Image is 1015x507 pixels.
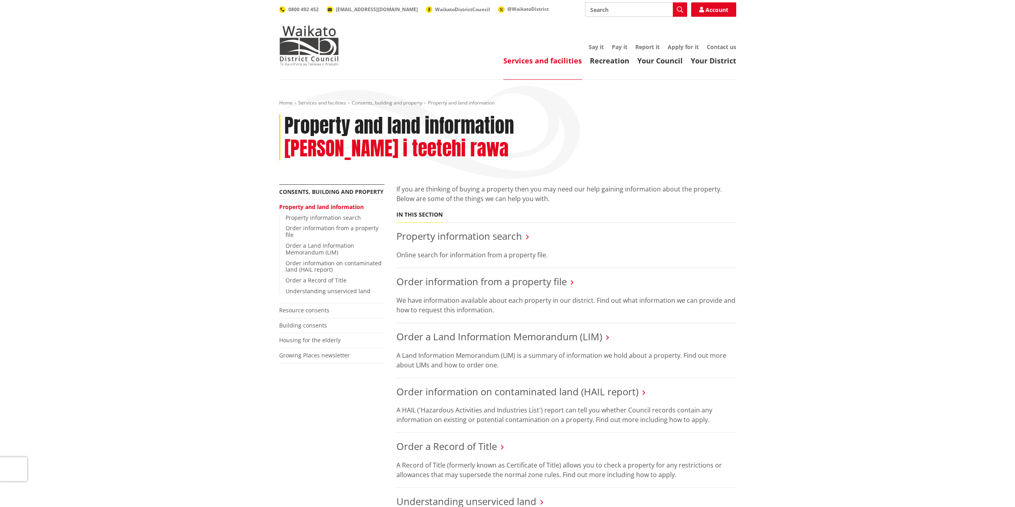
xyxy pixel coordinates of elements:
[327,6,418,13] a: [EMAIL_ADDRESS][DOMAIN_NAME]
[279,351,350,359] a: Growing Places newsletter
[396,211,443,218] h5: In this section
[286,276,347,284] a: Order a Record of Title
[589,43,604,51] a: Say it
[279,26,339,65] img: Waikato District Council - Te Kaunihera aa Takiwaa o Waikato
[352,99,422,106] a: Consents, building and property
[286,224,378,239] a: Order information from a property file
[286,242,354,256] a: Order a Land Information Memorandum (LIM)
[279,6,319,13] a: 0800 492 452
[279,336,341,344] a: Housing for the elderly
[396,405,736,424] p: A HAIL ('Hazardous Activities and Industries List') report can tell you whether Council records c...
[668,43,699,51] a: Apply for it
[635,43,660,51] a: Report it
[336,6,418,13] span: [EMAIL_ADDRESS][DOMAIN_NAME]
[279,188,384,195] a: Consents, building and property
[284,114,514,138] h1: Property and land information
[396,229,522,243] a: Property information search
[435,6,490,13] span: WaikatoDistrictCouncil
[507,6,549,12] span: @WaikatoDistrict
[396,330,602,343] a: Order a Land Information Memorandum (LIM)
[286,287,371,295] a: Understanding unserviced land
[396,184,736,203] p: If you are thinking of buying a property then you may need our help gaining information about the...
[691,56,736,65] a: Your District
[637,56,683,65] a: Your Council
[428,99,495,106] span: Property and land information
[279,100,736,107] nav: breadcrumb
[503,56,582,65] a: Services and facilities
[396,460,736,479] p: A Record of Title (formerly known as Certificate of Title) allows you to check a property for any...
[288,6,319,13] span: 0800 492 452
[279,203,364,211] a: Property and land information
[396,296,736,315] p: We have information available about each property in our district. Find out what information we c...
[396,385,639,398] a: Order information on contaminated land (HAIL report)
[279,99,293,106] a: Home
[707,43,736,51] a: Contact us
[691,2,736,17] a: Account
[590,56,629,65] a: Recreation
[284,137,508,160] h2: [PERSON_NAME] i teetehi rawa
[498,6,549,12] a: @WaikatoDistrict
[426,6,490,13] a: WaikatoDistrictCouncil
[286,214,361,221] a: Property information search
[612,43,627,51] a: Pay it
[396,250,736,260] p: Online search for information from a property file.
[396,440,497,453] a: Order a Record of Title
[279,322,327,329] a: Building consents
[396,351,736,370] p: A Land Information Memorandum (LIM) is a summary of information we hold about a property. Find ou...
[298,99,346,106] a: Services and facilities
[396,275,567,288] a: Order information from a property file
[279,306,329,314] a: Resource consents
[585,2,687,17] input: Search input
[286,259,382,274] a: Order information on contaminated land (HAIL report)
